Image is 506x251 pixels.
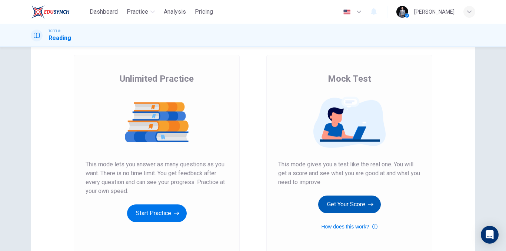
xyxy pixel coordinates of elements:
img: Profile picture [396,6,408,18]
span: Dashboard [90,7,118,16]
button: Dashboard [87,5,121,18]
img: en [342,9,352,15]
span: Mock Test [328,73,371,85]
a: EduSynch logo [31,4,87,19]
span: This mode lets you answer as many questions as you want. There is no time limit. You get feedback... [86,160,228,196]
button: Practice [124,5,158,18]
span: Unlimited Practice [120,73,194,85]
h1: Reading [49,34,71,43]
span: This mode gives you a test like the real one. You will get a score and see what you are good at a... [278,160,420,187]
span: Pricing [195,7,213,16]
div: [PERSON_NAME] [414,7,455,16]
button: Analysis [161,5,189,18]
img: EduSynch logo [31,4,70,19]
span: Practice [127,7,148,16]
button: Get Your Score [318,196,381,213]
span: Analysis [164,7,186,16]
button: Start Practice [127,204,187,222]
span: TOEFL® [49,28,60,34]
button: How does this work? [321,222,377,231]
button: Pricing [192,5,216,18]
div: Open Intercom Messenger [481,226,499,244]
